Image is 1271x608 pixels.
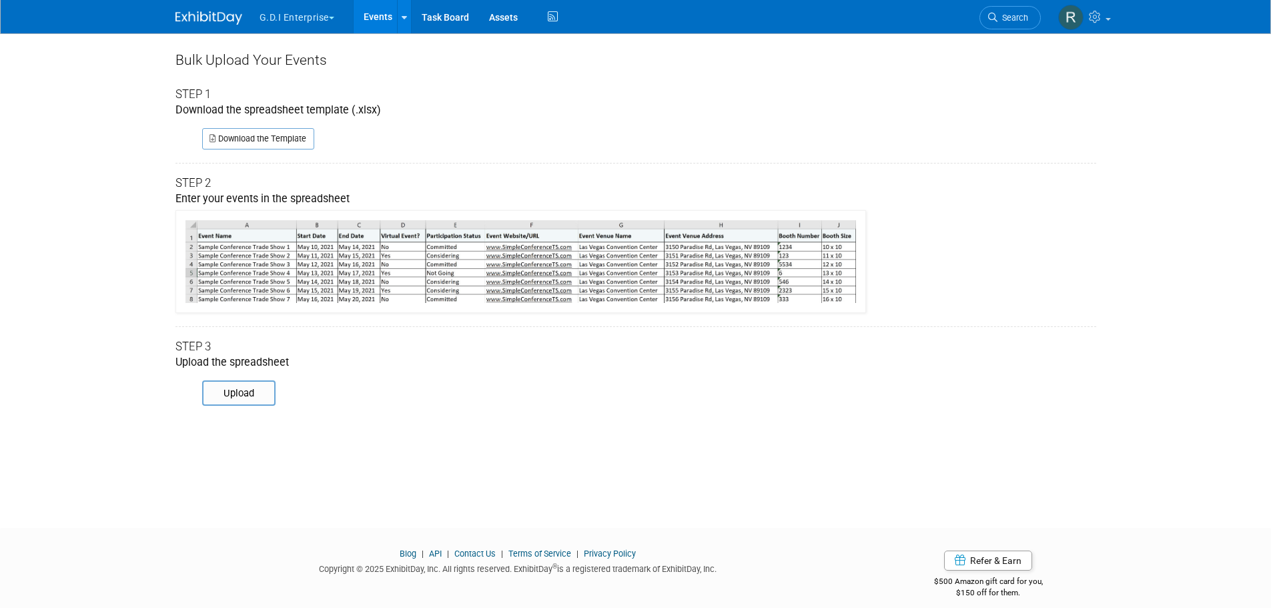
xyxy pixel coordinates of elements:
[175,87,1096,103] div: Step 1
[418,549,427,559] span: |
[175,103,1096,118] div: Download the spreadsheet template (.xlsx)
[881,587,1096,599] div: $150 off for them.
[552,563,557,570] sup: ®
[997,13,1028,23] span: Search
[202,128,314,149] a: Download the Template
[584,549,636,559] a: Privacy Policy
[444,549,452,559] span: |
[175,355,1096,370] div: Upload the spreadsheet
[1058,5,1084,30] img: ron Perkins
[175,560,861,575] div: Copyright © 2025 ExhibitDay, Inc. All rights reserved. ExhibitDay is a registered trademark of Ex...
[175,176,1096,192] div: Step 2
[944,551,1032,571] a: Refer & Earn
[175,11,242,25] img: ExhibitDay
[400,549,416,559] a: Blog
[175,192,1096,313] div: Enter your events in the spreadsheet
[175,50,1096,70] div: Bulk Upload Your Events
[454,549,496,559] a: Contact Us
[175,339,1096,355] div: Step 3
[429,549,442,559] a: API
[881,567,1096,598] div: $500 Amazon gift card for you,
[573,549,582,559] span: |
[508,549,571,559] a: Terms of Service
[498,549,506,559] span: |
[979,6,1041,29] a: Search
